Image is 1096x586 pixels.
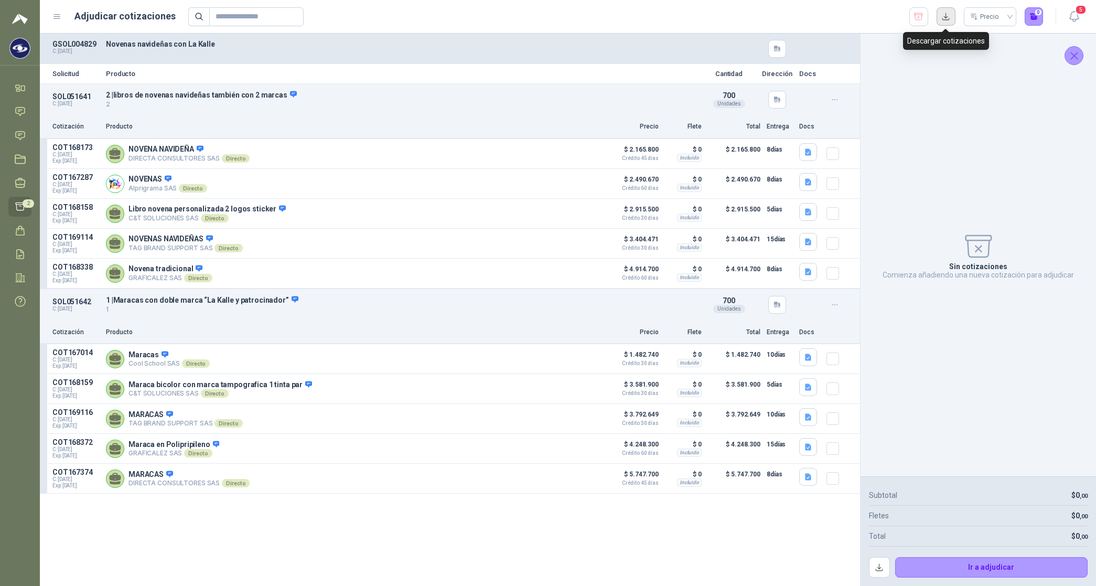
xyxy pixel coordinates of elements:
p: $ 3.404.471 [708,233,760,254]
p: $ 2.490.670 [606,173,659,191]
span: Crédito 60 días [606,186,659,191]
p: C: [DATE] [52,48,100,55]
span: 0 [1076,532,1088,540]
span: Crédito 30 días [606,246,659,251]
span: C: [DATE] [52,446,100,453]
span: Exp: [DATE] [52,188,100,194]
span: Exp: [DATE] [52,483,100,489]
span: C: [DATE] [52,357,100,363]
p: C: [DATE] [52,306,100,312]
p: $ 1.482.740 [606,348,659,366]
p: COT168173 [52,143,100,152]
span: 5 [1075,5,1087,15]
p: GRAFICALEZ SAS [128,274,212,282]
p: Subtotal [869,489,897,501]
div: Incluido [677,184,702,192]
p: Producto [106,70,696,77]
p: $ 3.404.471 [606,233,659,251]
p: C&T SOLUCIONES SAS [128,389,312,398]
img: Company Logo [106,175,124,193]
span: C: [DATE] [52,211,100,218]
p: Producto [106,122,600,132]
p: COT168372 [52,438,100,446]
p: $ 2.165.800 [606,143,659,161]
p: Solicitud [52,70,100,77]
p: COT168158 [52,203,100,211]
p: DIRECTA CONSULTORES SAS [128,154,250,163]
p: 10 días [767,408,793,421]
p: $ 4.914.700 [708,263,760,284]
p: Cantidad [703,70,755,77]
p: $ 3.792.649 [606,408,659,426]
p: COT168159 [52,378,100,387]
div: Unidades [713,100,745,108]
p: $ [1071,530,1088,542]
span: C: [DATE] [52,387,100,393]
div: Incluido [677,214,702,222]
div: Incluido [677,154,702,162]
p: COT167287 [52,173,100,182]
div: Directo [214,244,242,252]
p: $ 0 [665,408,702,421]
span: Crédito 45 días [606,156,659,161]
div: Incluido [677,243,702,252]
span: Crédito 60 días [606,275,659,281]
p: $ 3.581.900 [708,378,760,399]
p: $ 2.915.500 [708,203,760,224]
p: COT169114 [52,233,100,241]
span: Exp: [DATE] [52,158,100,164]
p: Entrega [767,122,793,132]
p: 1 [106,305,696,315]
div: Directo [201,214,229,222]
p: Flete [665,122,702,132]
p: Producto [106,327,600,337]
p: NOVENA NAVIDEÑA [128,145,250,154]
p: Fletes [869,510,889,521]
span: Crédito 30 días [606,421,659,426]
p: NOVENAS NAVIDEÑAS [128,235,243,244]
p: Alprigrama SAS [128,184,207,193]
span: Exp: [DATE] [52,393,100,399]
p: $ [1071,489,1088,501]
p: 2 [106,100,696,110]
div: Descargar cotizaciones [903,32,989,50]
p: $ 2.490.670 [708,173,760,194]
p: $ 0 [665,378,702,391]
p: Novena tradicional [128,264,212,274]
p: GRAFICALEZ SAS [128,449,219,457]
p: Maraca bicolor con marca tampografica 1 tinta par [128,380,312,390]
p: $ 0 [665,438,702,451]
p: C&T SOLUCIONES SAS [128,214,286,222]
p: 5 días [767,378,793,391]
p: $ 5.747.700 [708,468,760,489]
button: Cerrar [1065,46,1083,65]
p: COT167374 [52,468,100,476]
p: 2 | libros de novenas navideñas también con 2 marcas [106,90,696,100]
p: 10 días [767,348,793,361]
span: C: [DATE] [52,152,100,158]
p: Docs [799,70,820,77]
p: NOVENAS [128,175,207,184]
div: Directo [184,274,212,282]
div: Directo [179,184,207,193]
p: TAG BRAND SUPPORT SAS [128,419,243,428]
span: 0 [1076,512,1088,520]
p: $ 0 [665,203,702,216]
p: Precio [606,122,659,132]
p: $ 4.914.700 [606,263,659,281]
p: Cool School SAS [128,359,210,368]
p: 8 días [767,143,793,156]
p: $ 0 [665,143,702,156]
span: C: [DATE] [52,271,100,278]
p: Precio [606,327,659,337]
p: COT167014 [52,348,100,357]
a: 2 [8,197,31,216]
span: Exp: [DATE] [52,423,100,429]
div: Incluido [677,273,702,282]
span: Exp: [DATE] [52,453,100,459]
p: $ 3.581.900 [606,378,659,396]
div: Directo [182,359,210,368]
p: $ 0 [665,348,702,361]
div: Incluido [677,359,702,367]
span: Crédito 60 días [606,451,659,456]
